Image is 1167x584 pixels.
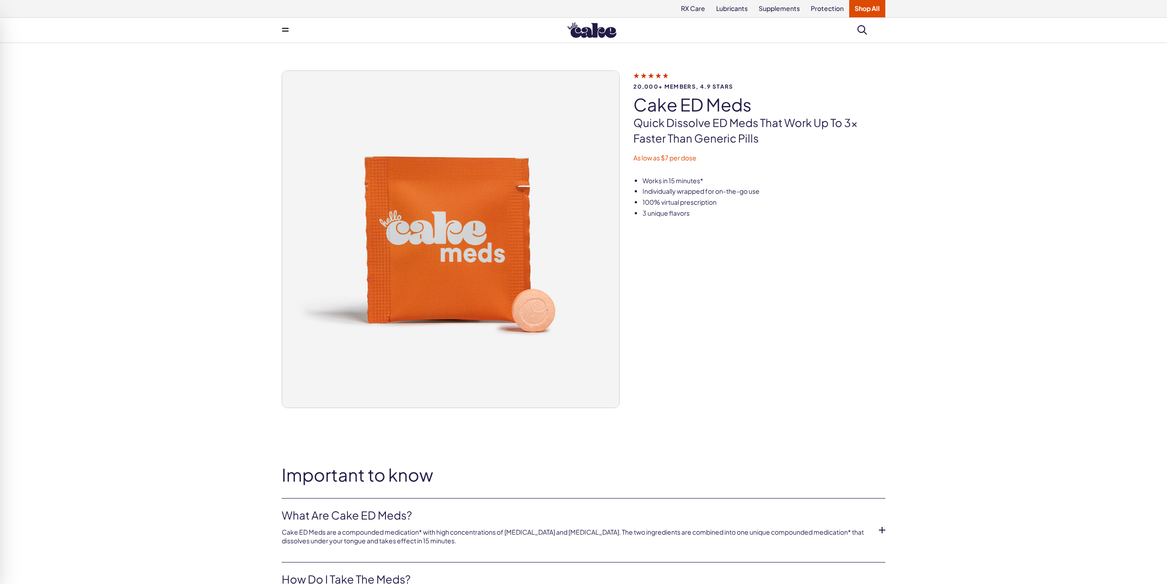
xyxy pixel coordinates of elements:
[282,528,871,546] p: Cake ED Meds are a compounded medication* with high concentrations of [MEDICAL_DATA] and [MEDICAL...
[282,465,885,484] h2: Important to know
[642,176,885,186] li: Works in 15 minutes*
[642,187,885,196] li: Individually wrapped for on-the-go use
[633,71,885,90] a: 20,000+ members, 4.9 stars
[282,508,871,523] a: What are Cake ED Meds?
[633,115,885,146] p: Quick dissolve ED Meds that work up to 3x faster than generic pills
[633,95,885,114] h1: Cake ED Meds
[567,22,616,38] img: Hello Cake
[642,209,885,218] li: 3 unique flavors
[642,198,885,207] li: 100% virtual prescription
[282,71,619,408] img: Cake ED Meds
[633,154,885,163] p: As low as $7 per dose
[633,84,885,90] span: 20,000+ members, 4.9 stars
